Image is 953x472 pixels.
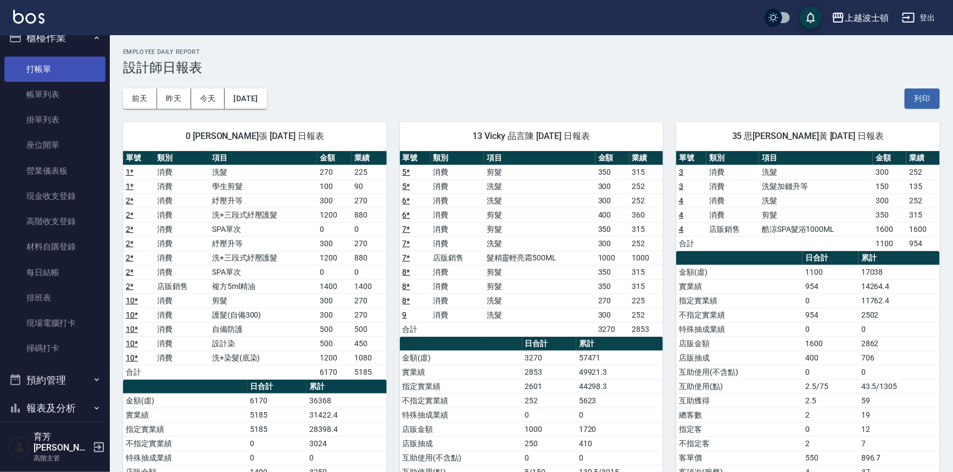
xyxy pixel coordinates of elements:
[4,209,105,234] a: 高階收支登錄
[906,193,940,208] td: 252
[759,208,873,222] td: 剪髮
[679,168,683,176] a: 3
[431,236,484,251] td: 消費
[123,393,248,408] td: 金額(虛)
[4,158,105,184] a: 營業儀表板
[306,451,387,465] td: 0
[400,365,522,379] td: 實業績
[317,208,352,222] td: 1200
[802,336,859,351] td: 1600
[431,251,484,265] td: 店販銷售
[859,322,940,336] td: 0
[873,179,906,193] td: 150
[123,436,248,451] td: 不指定實業績
[4,24,105,52] button: 櫃檯作業
[706,193,759,208] td: 消費
[352,151,386,165] th: 業績
[802,408,859,422] td: 2
[209,151,317,165] th: 項目
[248,436,306,451] td: 0
[154,293,209,308] td: 消費
[595,308,629,322] td: 300
[873,165,906,179] td: 300
[689,131,927,142] span: 35 思[PERSON_NAME]黃 [DATE] 日報表
[522,379,576,393] td: 2601
[123,151,154,165] th: 單號
[679,210,683,219] a: 4
[859,251,940,265] th: 累計
[676,293,802,308] td: 指定實業績
[629,236,664,251] td: 252
[352,322,386,336] td: 500
[400,422,522,436] td: 店販金額
[431,151,484,165] th: 類別
[676,151,706,165] th: 單號
[4,234,105,259] a: 材料自購登錄
[802,251,859,265] th: 日合計
[679,196,683,205] a: 4
[13,10,44,24] img: Logo
[400,379,522,393] td: 指定實業績
[595,151,629,165] th: 金額
[676,351,802,365] td: 店販抽成
[317,179,352,193] td: 100
[352,165,386,179] td: 225
[4,336,105,361] a: 掃碼打卡
[629,279,664,293] td: 315
[873,236,906,251] td: 1100
[123,408,248,422] td: 實業績
[123,48,940,55] h2: Employee Daily Report
[906,222,940,236] td: 1600
[154,251,209,265] td: 消費
[676,308,802,322] td: 不指定實業績
[522,351,576,365] td: 3270
[352,236,386,251] td: 270
[873,208,906,222] td: 350
[576,351,663,365] td: 57471
[676,436,802,451] td: 不指定客
[154,351,209,365] td: 消費
[225,88,266,109] button: [DATE]
[154,179,209,193] td: 消費
[123,60,940,75] h3: 設計師日報表
[306,393,387,408] td: 36368
[759,165,873,179] td: 洗髮
[154,265,209,279] td: 消費
[595,236,629,251] td: 300
[352,208,386,222] td: 880
[400,393,522,408] td: 不指定實業績
[845,11,889,25] div: 上越波士頓
[576,408,663,422] td: 0
[906,236,940,251] td: 954
[352,251,386,265] td: 880
[676,379,802,393] td: 互助使用(點)
[400,451,522,465] td: 互助使用(不含點)
[595,293,629,308] td: 270
[484,165,595,179] td: 剪髮
[629,265,664,279] td: 315
[759,179,873,193] td: 洗髮加錢升等
[484,151,595,165] th: 項目
[352,279,386,293] td: 1400
[859,279,940,293] td: 14264.4
[595,193,629,208] td: 300
[154,222,209,236] td: 消費
[431,308,484,322] td: 消費
[209,208,317,222] td: 洗+三段式紓壓護髮
[317,251,352,265] td: 1200
[484,308,595,322] td: 洗髮
[873,193,906,208] td: 300
[859,408,940,422] td: 19
[352,308,386,322] td: 270
[522,422,576,436] td: 1000
[595,208,629,222] td: 400
[629,251,664,265] td: 1000
[905,88,940,109] button: 列印
[209,351,317,365] td: 洗+染髮(底染)
[154,165,209,179] td: 消費
[522,451,576,465] td: 0
[676,365,802,379] td: 互助使用(不含點)
[4,57,105,82] a: 打帳單
[679,182,683,191] a: 3
[898,8,940,28] button: 登出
